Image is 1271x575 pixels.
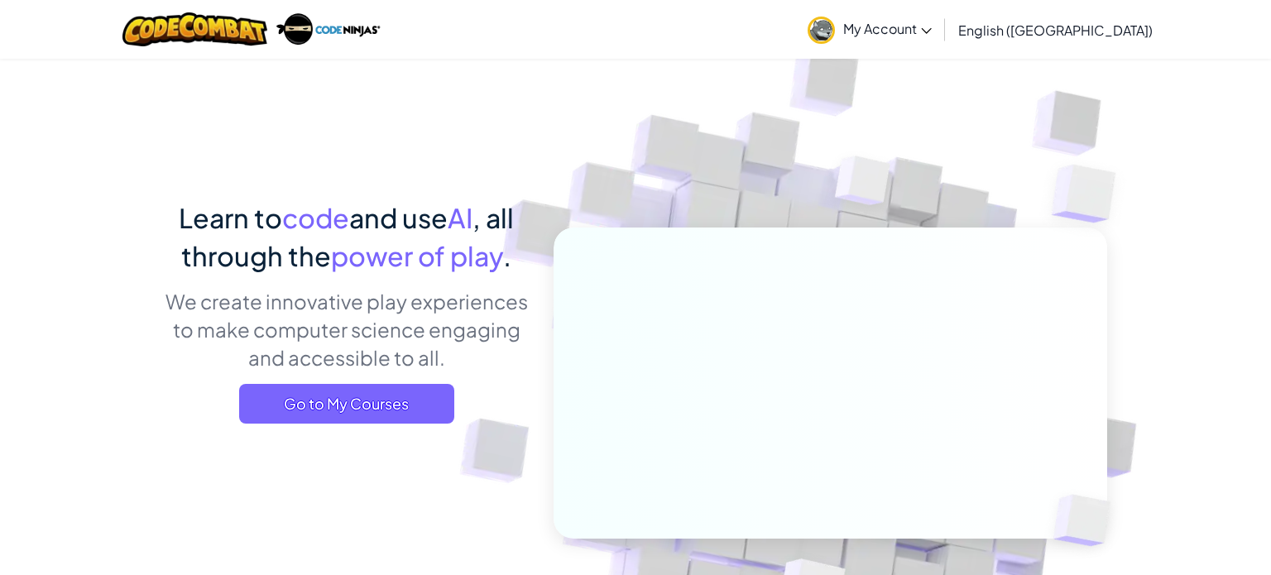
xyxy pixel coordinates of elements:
[1019,124,1162,264] img: Overlap cubes
[448,201,472,234] span: AI
[799,3,940,55] a: My Account
[349,201,448,234] span: and use
[122,12,267,46] img: CodeCombat logo
[164,287,529,371] p: We create innovative play experiences to make computer science engaging and accessible to all.
[503,239,511,272] span: .
[958,22,1153,39] span: English ([GEOGRAPHIC_DATA])
[808,17,835,44] img: avatar
[950,7,1161,52] a: English ([GEOGRAPHIC_DATA])
[843,20,932,37] span: My Account
[239,384,454,424] a: Go to My Courses
[276,12,381,46] img: Code Ninjas logo
[804,123,923,247] img: Overlap cubes
[331,239,503,272] span: power of play
[282,201,349,234] span: code
[179,201,282,234] span: Learn to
